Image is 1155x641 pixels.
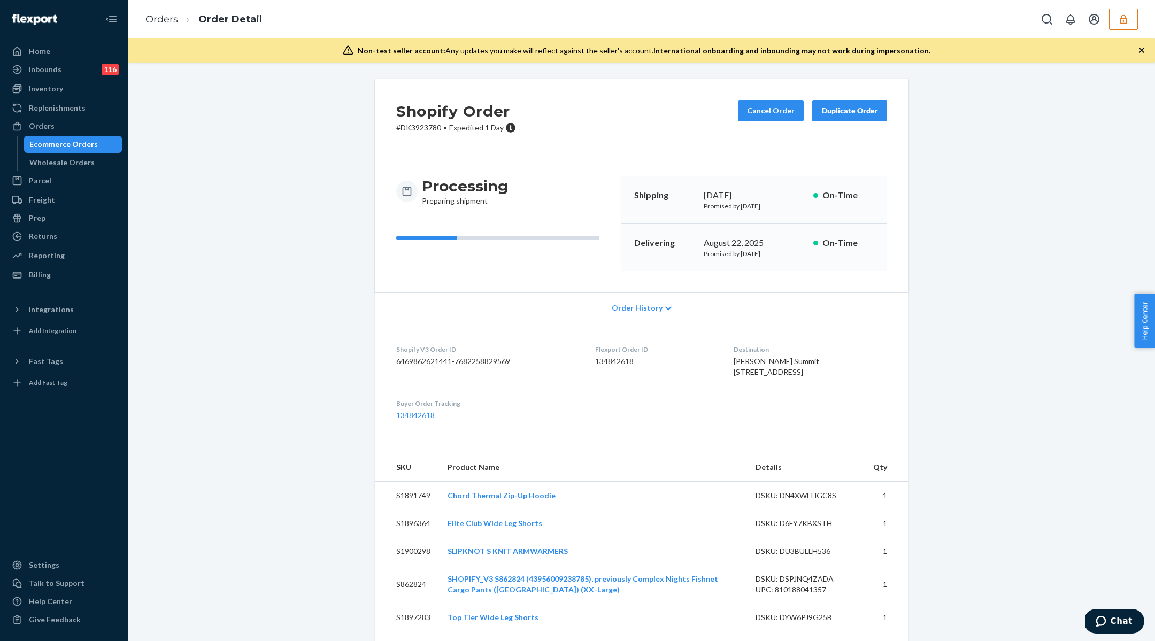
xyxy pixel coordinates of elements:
a: Order Detail [198,13,262,25]
p: # DK3923780 [396,122,516,133]
th: Product Name [439,453,747,482]
div: Freight [29,195,55,205]
button: Talk to Support [6,575,122,592]
td: S1897283 [375,604,439,631]
div: Help Center [29,596,72,607]
a: Add Integration [6,322,122,339]
td: S1900298 [375,537,439,565]
ol: breadcrumbs [137,4,271,35]
div: [DATE] [704,189,805,202]
dd: 6469862621441-7682258829569 [396,356,578,367]
a: Inbounds116 [6,61,122,78]
a: Inventory [6,80,122,97]
div: August 22, 2025 [704,237,805,249]
td: S1891749 [375,482,439,510]
div: UPC: 810188041357 [756,584,856,595]
div: DSKU: DN4XWEHGC8S [756,490,856,501]
h3: Processing [422,176,509,196]
div: Integrations [29,304,74,315]
a: 134842618 [396,411,435,420]
a: Elite Club Wide Leg Shorts [448,519,542,528]
a: Returns [6,228,122,245]
button: Duplicate Order [812,100,887,121]
a: Chord Thermal Zip-Up Hoodie [448,491,556,500]
p: On-Time [822,237,874,249]
dt: Shopify V3 Order ID [396,345,578,354]
td: 1 [865,604,908,631]
div: DSKU: DSPJNQ4ZADA [756,574,856,584]
p: Shipping [634,189,695,202]
div: Inbounds [29,64,61,75]
div: Parcel [29,175,51,186]
div: Fast Tags [29,356,63,367]
div: Inventory [29,83,63,94]
div: Preparing shipment [422,176,509,206]
p: Promised by [DATE] [704,249,805,258]
th: Qty [865,453,908,482]
button: Fast Tags [6,353,122,370]
a: Add Fast Tag [6,374,122,391]
a: Ecommerce Orders [24,136,122,153]
p: On-Time [822,189,874,202]
div: Replenishments [29,103,86,113]
a: Orders [6,118,122,135]
th: SKU [375,453,439,482]
span: Expedited 1 Day [449,123,504,132]
h2: Shopify Order [396,100,516,122]
div: Wholesale Orders [29,157,95,168]
span: Non-test seller account: [358,46,445,55]
a: Orders [145,13,178,25]
td: 1 [865,537,908,565]
button: Close Navigation [101,9,122,30]
button: Help Center [1134,294,1155,348]
a: Parcel [6,172,122,189]
div: Ecommerce Orders [29,139,98,150]
a: Help Center [6,593,122,610]
div: DSKU: D6FY7KBXSTH [756,518,856,529]
td: 1 [865,565,908,604]
div: Add Integration [29,326,76,335]
a: SLIPKNOT S KNIT ARMWARMERS [448,546,568,555]
div: Give Feedback [29,614,81,625]
a: Top Tier Wide Leg Shorts [448,613,538,622]
div: 116 [102,64,119,75]
span: [PERSON_NAME] Summit [STREET_ADDRESS] [734,357,819,376]
button: Give Feedback [6,611,122,628]
td: S1896364 [375,509,439,537]
div: DSKU: DU3BULLH536 [756,546,856,557]
dt: Buyer Order Tracking [396,399,578,408]
div: Orders [29,121,55,132]
img: Flexport logo [12,14,57,25]
button: Open notifications [1060,9,1081,30]
div: Prep [29,213,45,223]
div: Talk to Support [29,578,84,589]
button: Open account menu [1083,9,1105,30]
span: International onboarding and inbounding may not work during impersonation. [653,46,930,55]
a: Reporting [6,247,122,264]
div: Home [29,46,50,57]
div: Reporting [29,250,65,261]
div: Returns [29,231,57,242]
a: Settings [6,557,122,574]
a: Freight [6,191,122,208]
th: Details [747,453,865,482]
div: DSKU: DYW6PJ9G25B [756,612,856,623]
button: Open Search Box [1036,9,1058,30]
td: S862824 [375,565,439,604]
div: Any updates you make will reflect against the seller's account. [358,45,930,56]
dt: Destination [734,345,887,354]
a: Prep [6,210,122,227]
a: SHOPIFY_V3 S862824 (43956009238785), previously Complex Nights Fishnet Cargo Pants ([GEOGRAPHIC_D... [448,574,718,594]
div: Add Fast Tag [29,378,67,387]
span: Order History [612,303,663,313]
a: Billing [6,266,122,283]
dd: 134842618 [595,356,716,367]
a: Home [6,43,122,60]
p: Delivering [634,237,695,249]
a: Wholesale Orders [24,154,122,171]
span: • [443,123,447,132]
a: Replenishments [6,99,122,117]
td: 1 [865,509,908,537]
